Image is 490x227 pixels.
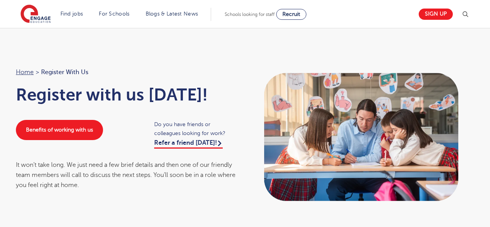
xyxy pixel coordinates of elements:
img: Engage Education [21,5,51,24]
a: Sign up [419,9,453,20]
div: It won’t take long. We just need a few brief details and then one of our friendly team members wi... [16,160,237,191]
span: Register with us [41,67,88,77]
a: Find jobs [60,11,83,17]
span: Do you have friends or colleagues looking for work? [154,120,237,138]
h1: Register with us [DATE]! [16,85,237,104]
a: Benefits of working with us [16,120,103,140]
span: Recruit [282,11,300,17]
nav: breadcrumb [16,67,237,77]
a: For Schools [99,11,129,17]
a: Refer a friend [DATE]! [154,139,223,149]
a: Blogs & Latest News [146,11,198,17]
span: Schools looking for staff [225,12,275,17]
a: Home [16,69,34,76]
a: Recruit [276,9,306,20]
span: > [36,69,39,76]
